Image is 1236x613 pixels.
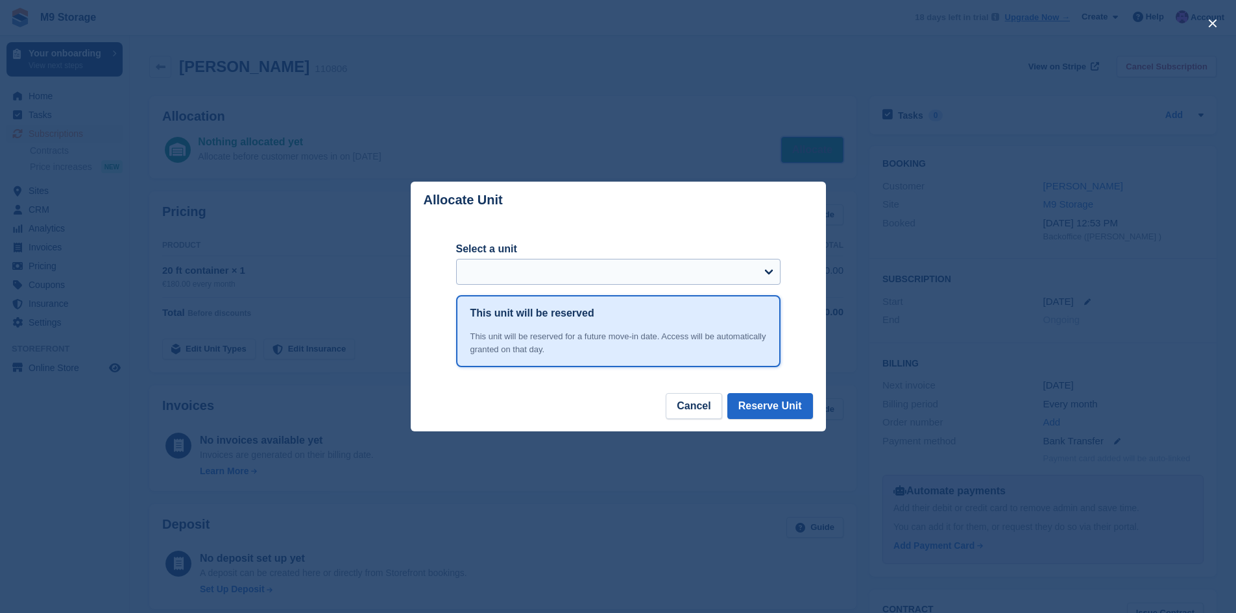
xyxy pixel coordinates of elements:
label: Select a unit [456,241,781,257]
h1: This unit will be reserved [470,306,594,321]
div: This unit will be reserved for a future move-in date. Access will be automatically granted on tha... [470,330,766,355]
button: Cancel [666,393,721,419]
button: Reserve Unit [727,393,813,419]
p: Allocate Unit [424,193,503,208]
button: close [1202,13,1223,34]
